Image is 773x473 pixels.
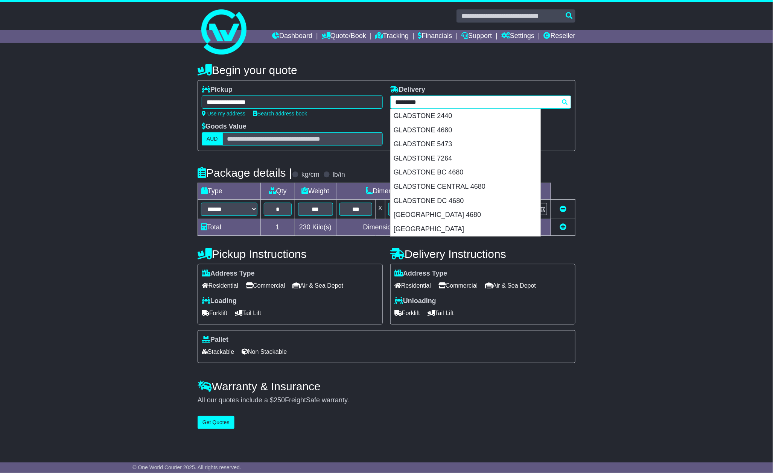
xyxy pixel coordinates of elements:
h4: Begin your quote [198,64,575,76]
label: Goods Value [202,123,247,131]
td: Qty [261,183,295,200]
label: AUD [202,132,223,146]
span: Tail Lift [428,307,454,319]
span: © One World Courier 2025. All rights reserved. [132,464,241,470]
span: Residential [394,280,431,291]
h4: Delivery Instructions [390,248,575,260]
a: Add new item [560,223,566,231]
a: Quote/Book [322,30,366,43]
div: All our quotes include a $ FreightSafe warranty. [198,396,575,405]
span: Non Stackable [242,346,287,358]
div: GLADSTONE DC 4680 [391,194,540,208]
td: Total [198,219,261,236]
label: Delivery [390,86,425,94]
label: Address Type [202,270,255,278]
div: GLADSTONE 2440 [391,109,540,123]
a: Support [461,30,492,43]
a: Dashboard [272,30,312,43]
label: Pallet [202,336,228,344]
div: [GEOGRAPHIC_DATA] [391,222,540,236]
span: Residential [202,280,238,291]
label: Address Type [394,270,447,278]
span: Forklift [394,307,420,319]
td: Type [198,183,261,200]
span: Tail Lift [235,307,261,319]
span: 230 [299,223,310,231]
span: Commercial [438,280,478,291]
div: GLADSTONE 7264 [391,152,540,166]
span: Forklift [202,307,227,319]
h4: Package details | [198,167,292,179]
td: 1 [261,219,295,236]
h4: Pickup Instructions [198,248,383,260]
span: Air & Sea Depot [293,280,344,291]
label: Loading [202,297,237,305]
span: Stackable [202,346,234,358]
label: Unloading [394,297,436,305]
div: GLADSTONE 4680 [391,123,540,138]
div: [GEOGRAPHIC_DATA] 4680 [391,208,540,222]
button: Get Quotes [198,416,234,429]
a: Use my address [202,111,245,117]
div: GLADSTONE CENTRAL 4680 [391,180,540,194]
td: x [376,200,385,219]
label: Pickup [202,86,233,94]
td: Dimensions in Centimetre(s) [336,219,473,236]
h4: Warranty & Insurance [198,380,575,393]
div: GLADSTONE 5473 [391,137,540,152]
a: Settings [501,30,534,43]
td: Weight [295,183,336,200]
span: Air & Sea Depot [485,280,536,291]
a: Tracking [376,30,409,43]
div: GLADSTONE BC 4680 [391,165,540,180]
a: Remove this item [560,205,566,213]
label: lb/in [333,171,345,179]
td: Dimensions (L x W x H) [336,183,473,200]
a: Financials [418,30,452,43]
a: Reseller [544,30,575,43]
span: 250 [274,396,285,404]
label: kg/cm [301,171,320,179]
span: Commercial [246,280,285,291]
td: Kilo(s) [295,219,336,236]
a: Search address book [253,111,307,117]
